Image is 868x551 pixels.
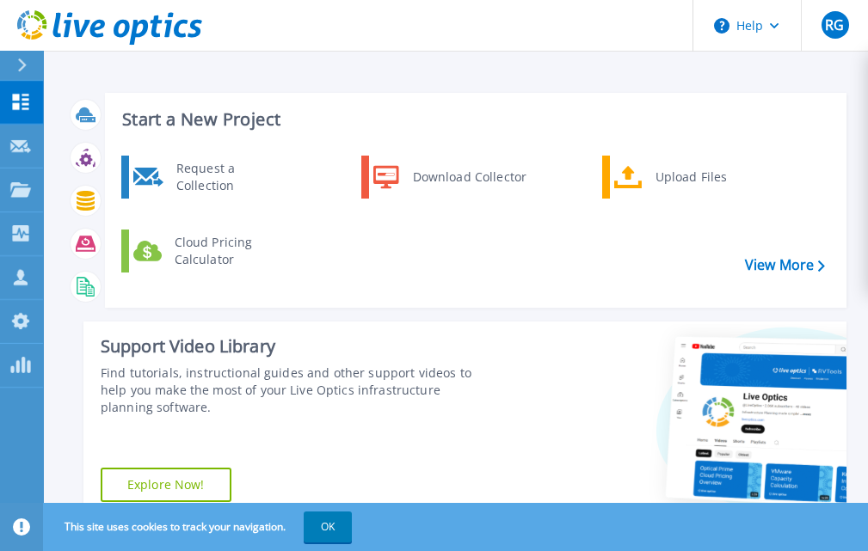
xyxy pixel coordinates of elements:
[647,160,774,194] div: Upload Files
[101,364,493,416] div: Find tutorials, instructional guides and other support videos to help you make the most of your L...
[361,156,538,199] a: Download Collector
[745,257,825,273] a: View More
[121,230,298,272] a: Cloud Pricing Calculator
[121,156,298,199] a: Request a Collection
[166,234,293,268] div: Cloud Pricing Calculator
[304,511,352,542] button: OK
[168,160,293,194] div: Request a Collection
[825,18,844,32] span: RG
[122,110,824,129] h3: Start a New Project
[101,468,231,502] a: Explore Now!
[602,156,779,199] a: Upload Files
[404,160,534,194] div: Download Collector
[101,335,493,358] div: Support Video Library
[47,511,352,542] span: This site uses cookies to track your navigation.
